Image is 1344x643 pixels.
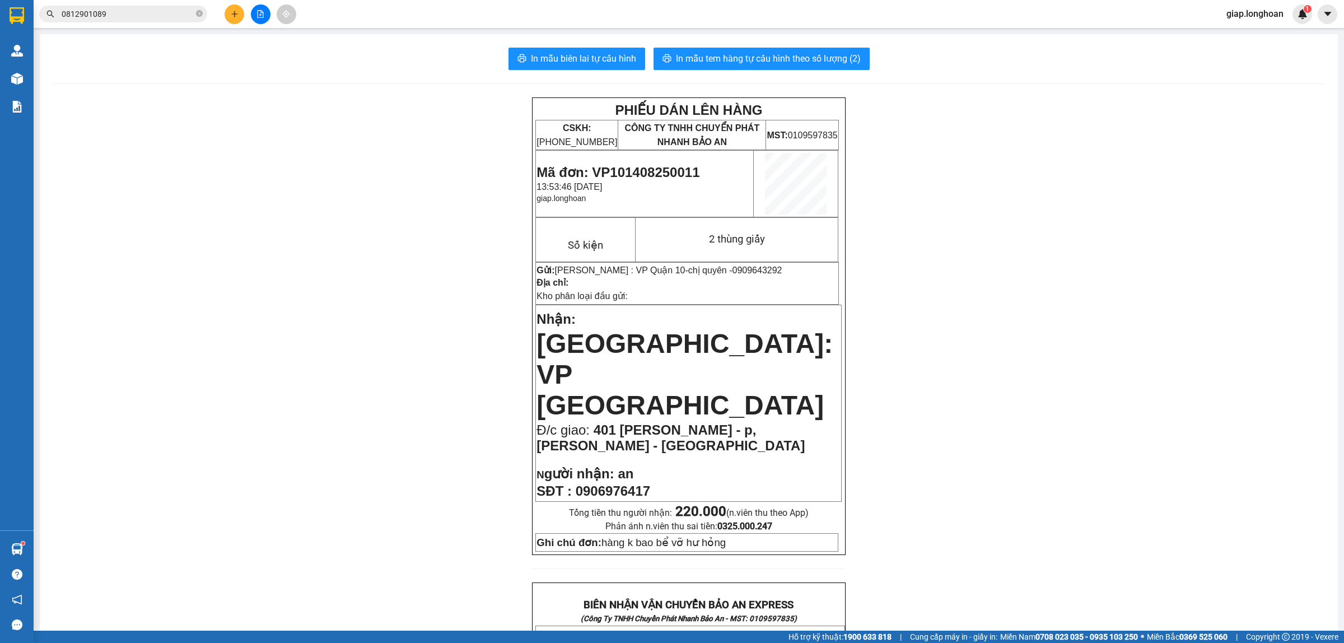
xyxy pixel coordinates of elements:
span: close-circle [196,9,203,20]
span: - [685,265,782,275]
span: plus [231,10,239,18]
strong: 220.000 [675,504,726,519]
img: icon-new-feature [1298,9,1308,19]
button: aim [277,4,296,24]
img: warehouse-icon [11,543,23,555]
span: Mã đơn: VP101408250011 [536,165,699,180]
strong: (Công Ty TNHH Chuyển Phát Nhanh Bảo An - MST: 0109597835) [581,614,797,623]
span: 401 [PERSON_NAME] - p, [PERSON_NAME] - [GEOGRAPHIC_DATA] [536,422,805,453]
span: printer [517,54,526,64]
span: CSKH: [6,44,249,86]
span: hàng k bao bể vỡ hư hỏng [536,537,726,548]
strong: Gửi: [536,265,554,275]
button: file-add [251,4,270,24]
span: Cung cấp máy in - giấy in: [910,631,997,643]
button: printerIn mẫu biên lai tự cấu hình [508,48,645,70]
button: plus [225,4,244,24]
strong: Ghi chú đơn: [536,537,601,548]
span: | [900,631,902,643]
span: Hỗ trợ kỹ thuật: [788,631,892,643]
span: 0906976417 [576,483,650,498]
span: CÔNG TY TNHH CHUYỂN PHÁT NHANH BẢO AN [624,123,759,147]
span: chị quyên - [688,265,782,275]
strong: BIÊN NHẬN VẬN CHUYỂN BẢO AN EXPRESS [21,16,231,29]
span: Phản ánh n.viên thu sai tiền: [605,521,772,532]
span: 13:53:46 [DATE] [536,182,602,192]
span: Miền Bắc [1147,631,1228,643]
span: 2 thùng giấy [709,233,765,245]
span: 0909643292 [732,265,782,275]
span: Đ/c giao: [536,422,593,437]
strong: 0325.000.247 [717,521,772,532]
span: giap.longhoan [1217,7,1292,21]
span: giap.longhoan [536,194,586,203]
span: file-add [256,10,264,18]
strong: (Công Ty TNHH Chuyển Phát Nhanh Bảo An - MST: 0109597835) [18,31,234,40]
strong: PHIẾU DÁN LÊN HÀNG [615,102,762,118]
span: printer [662,54,671,64]
sup: 1 [21,542,25,545]
span: question-circle [12,569,22,580]
span: Nhận: [536,311,576,327]
span: close-circle [196,10,203,17]
strong: BIÊN NHẬN VẬN CHUYỂN BẢO AN EXPRESS [584,599,794,611]
span: ⚪️ [1141,635,1144,639]
strong: Địa chỉ: [536,278,568,287]
span: aim [282,10,290,18]
img: solution-icon [11,101,23,113]
strong: SĐT : [536,483,572,498]
span: Miền Nam [1000,631,1138,643]
span: (n.viên thu theo App) [675,507,809,518]
strong: CSKH: [563,123,591,133]
span: [PHONE_NUMBER] (7h - 21h) [57,44,249,86]
strong: MST: [767,131,787,140]
input: Tìm tên, số ĐT hoặc mã đơn [62,8,194,20]
sup: 1 [1304,5,1312,13]
span: an [618,466,633,481]
span: Tổng tiền thu người nhận: [569,507,809,518]
span: gười nhận: [544,466,614,481]
span: message [12,619,22,630]
strong: 0708 023 035 - 0935 103 250 [1035,632,1138,641]
span: In mẫu biên lai tự cấu hình [531,52,636,66]
span: | [1236,631,1238,643]
span: [GEOGRAPHIC_DATA]: VP [GEOGRAPHIC_DATA] [536,329,833,420]
span: [PERSON_NAME] : VP Quận 10 [555,265,685,275]
span: caret-down [1323,9,1333,19]
strong: 0369 525 060 [1179,632,1228,641]
span: Kho phân loại đầu gửi: [536,291,628,301]
button: caret-down [1318,4,1337,24]
strong: 1900 633 818 [843,632,892,641]
span: notification [12,594,22,605]
span: [PHONE_NUMBER] [536,123,617,147]
span: search [46,10,54,18]
img: warehouse-icon [11,73,23,85]
span: In mẫu tem hàng tự cấu hình theo số lượng (2) [676,52,861,66]
button: printerIn mẫu tem hàng tự cấu hình theo số lượng (2) [654,48,870,70]
strong: N [536,469,614,481]
span: Số kiện [568,239,603,251]
img: warehouse-icon [11,45,23,57]
span: copyright [1282,633,1290,641]
span: 0109597835 [767,131,837,140]
span: 1 [1305,5,1309,13]
img: logo-vxr [10,7,24,24]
